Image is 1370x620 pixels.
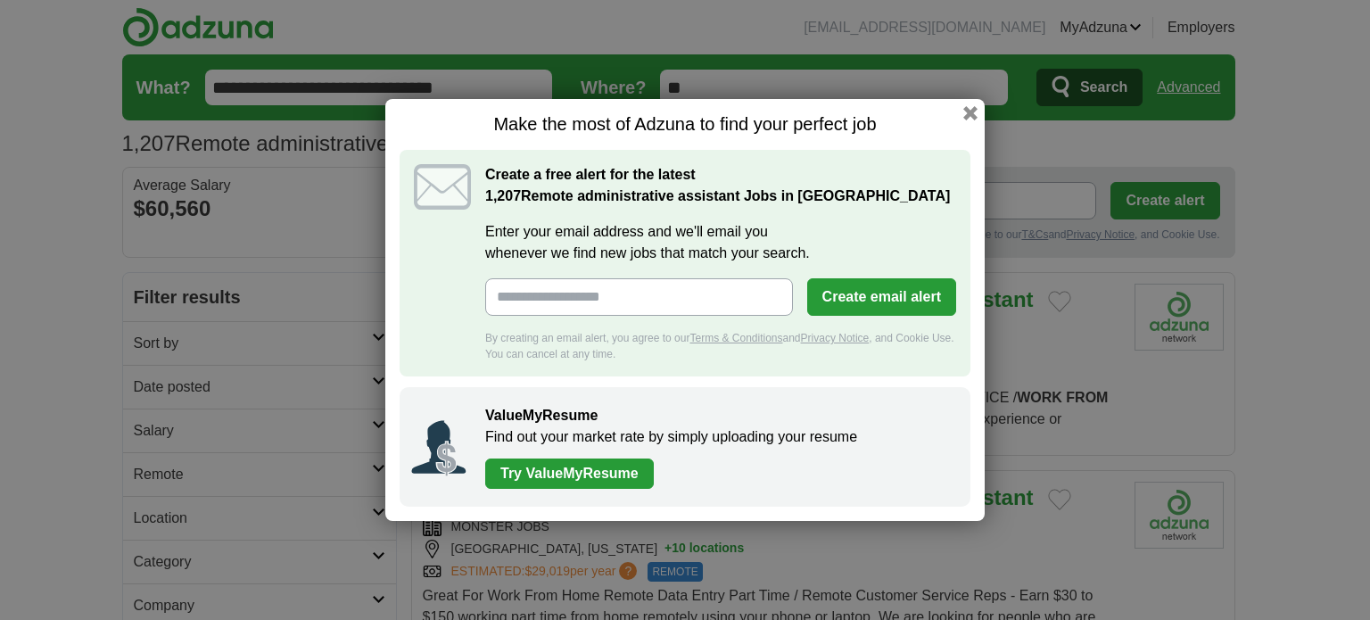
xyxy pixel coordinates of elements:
[485,164,956,207] h2: Create a free alert for the latest
[485,330,956,362] div: By creating an email alert, you agree to our and , and Cookie Use. You can cancel at any time.
[485,426,953,448] p: Find out your market rate by simply uploading your resume
[400,113,970,136] h1: Make the most of Adzuna to find your perfect job
[689,332,782,344] a: Terms & Conditions
[485,221,956,264] label: Enter your email address and we'll email you whenever we find new jobs that match your search.
[485,405,953,426] h2: ValueMyResume
[801,332,870,344] a: Privacy Notice
[414,164,471,210] img: icon_email.svg
[485,188,950,203] strong: Remote administrative assistant Jobs in [GEOGRAPHIC_DATA]
[485,186,521,207] span: 1,207
[485,459,654,489] a: Try ValueMyResume
[807,278,956,316] button: Create email alert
